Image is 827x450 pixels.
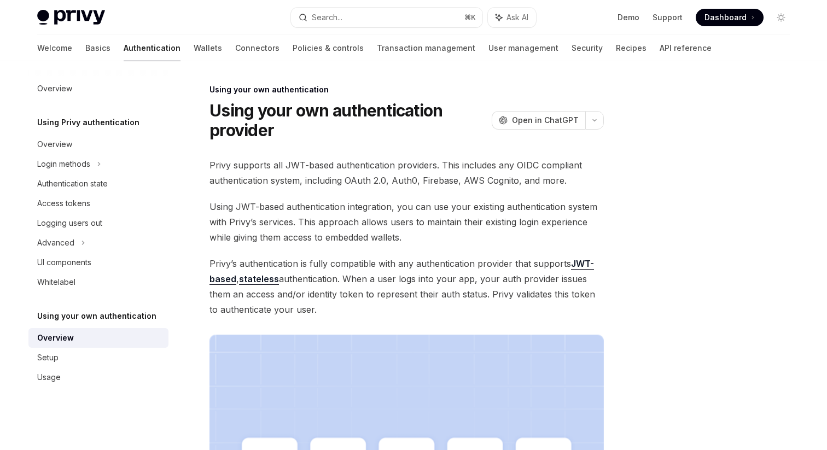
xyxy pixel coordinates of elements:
[209,101,487,140] h1: Using your own authentication provider
[618,12,639,23] a: Demo
[209,256,604,317] span: Privy’s authentication is fully compatible with any authentication provider that supports , authe...
[653,12,683,23] a: Support
[464,13,476,22] span: ⌘ K
[488,8,536,27] button: Ask AI
[209,199,604,245] span: Using JWT-based authentication integration, you can use your existing authentication system with ...
[28,253,168,272] a: UI components
[209,157,604,188] span: Privy supports all JWT-based authentication providers. This includes any OIDC compliant authentic...
[37,351,59,364] div: Setup
[37,116,139,129] h5: Using Privy authentication
[704,12,747,23] span: Dashboard
[37,217,102,230] div: Logging users out
[312,11,342,24] div: Search...
[28,213,168,233] a: Logging users out
[293,35,364,61] a: Policies & controls
[37,177,108,190] div: Authentication state
[37,82,72,95] div: Overview
[506,12,528,23] span: Ask AI
[28,328,168,348] a: Overview
[37,371,61,384] div: Usage
[37,256,91,269] div: UI components
[696,9,764,26] a: Dashboard
[616,35,647,61] a: Recipes
[291,8,482,27] button: Search...⌘K
[124,35,180,61] a: Authentication
[37,157,90,171] div: Login methods
[28,272,168,292] a: Whitelabel
[28,174,168,194] a: Authentication state
[235,35,279,61] a: Connectors
[28,79,168,98] a: Overview
[28,367,168,387] a: Usage
[85,35,110,61] a: Basics
[209,84,604,95] div: Using your own authentication
[512,115,579,126] span: Open in ChatGPT
[37,309,156,323] h5: Using your own authentication
[37,35,72,61] a: Welcome
[37,197,90,210] div: Access tokens
[377,35,475,61] a: Transaction management
[37,10,105,25] img: light logo
[28,135,168,154] a: Overview
[37,331,74,344] div: Overview
[28,348,168,367] a: Setup
[572,35,603,61] a: Security
[37,236,74,249] div: Advanced
[772,9,790,26] button: Toggle dark mode
[28,194,168,213] a: Access tokens
[37,138,72,151] div: Overview
[37,276,75,289] div: Whitelabel
[239,273,279,285] a: stateless
[488,35,558,61] a: User management
[660,35,712,61] a: API reference
[492,111,585,130] button: Open in ChatGPT
[194,35,222,61] a: Wallets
